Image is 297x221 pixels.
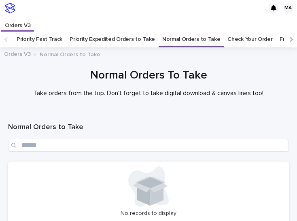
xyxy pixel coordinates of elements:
[13,210,284,217] p: No records to display
[70,31,155,47] a: Priority Expedited Orders to Take
[5,16,30,29] p: Orders V3
[8,68,289,83] h1: Normal Orders To Take
[1,16,34,30] a: Orders V3
[8,139,289,152] input: Search
[162,31,221,47] a: Normal Orders to Take
[5,3,15,13] img: stacker-logo-s-only.png
[17,31,62,47] a: Priority Fast Track
[8,89,289,97] p: Take orders from the top. Don't forget to take digital download & canvas lines too!
[283,3,293,13] div: MA
[40,49,100,58] p: Normal Orders to Take
[227,31,272,47] a: Check Your Order
[4,49,31,58] a: Orders V3
[8,123,289,132] h1: Normal Orders to Take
